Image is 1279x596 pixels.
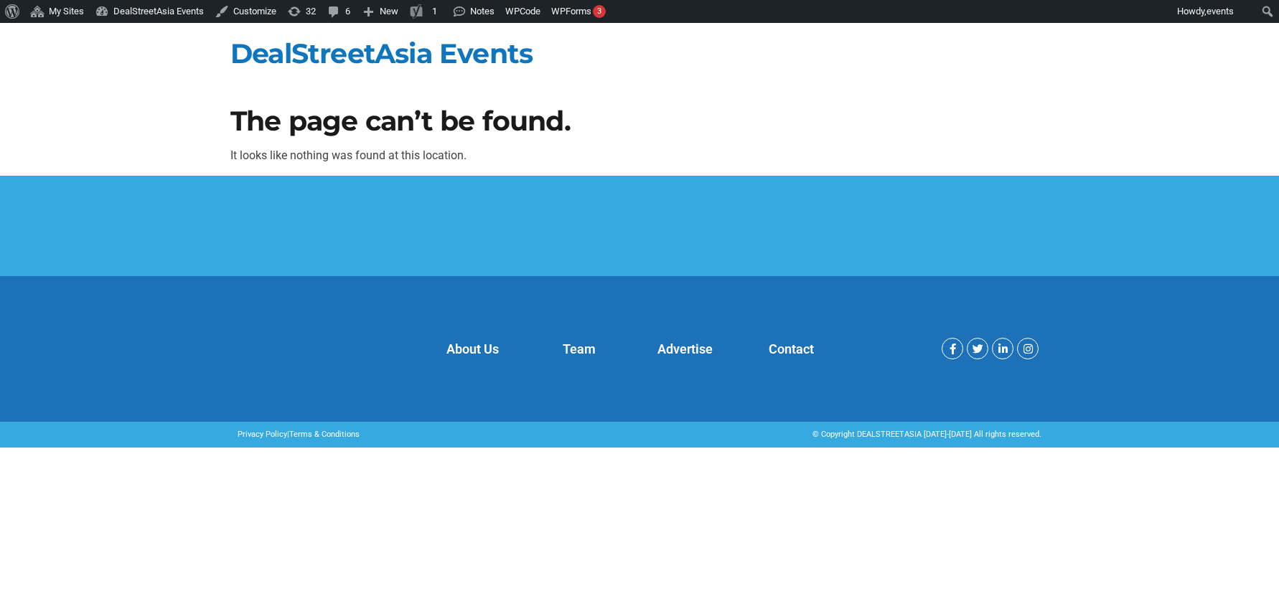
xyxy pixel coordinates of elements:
[230,147,1049,164] p: It looks like nothing was found at this location.
[647,429,1041,441] div: © Copyright DEALSTREETASIA [DATE]-[DATE] All rights reserved.
[230,108,1049,135] h1: The page can’t be found.
[432,6,437,16] span: 1
[593,5,606,18] div: 3
[1207,6,1234,16] span: events
[289,430,360,439] a: Terms & Conditions
[230,37,533,70] a: DealStreetAsia Events
[238,429,632,441] p: |
[238,430,287,439] a: Privacy Policy
[769,341,814,356] a: Contact
[563,341,596,356] a: Team
[446,341,499,356] a: About Us
[657,341,713,356] a: Advertise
